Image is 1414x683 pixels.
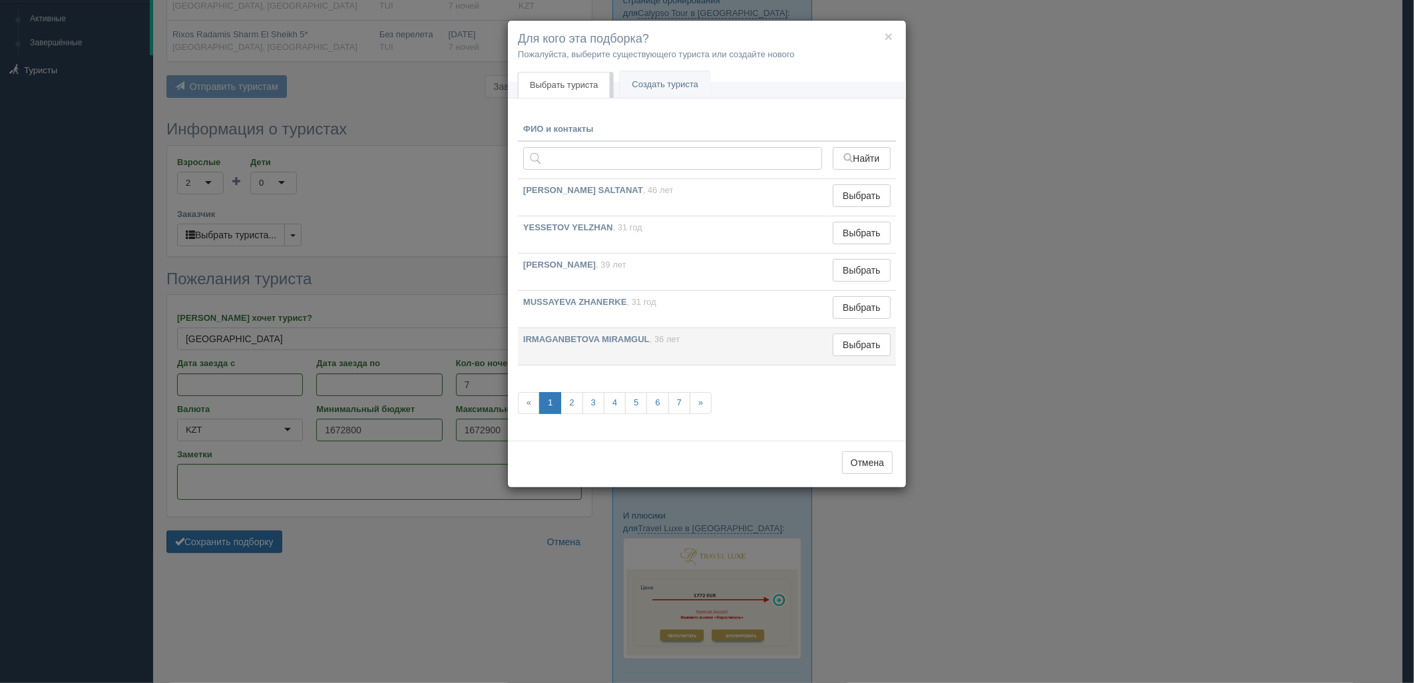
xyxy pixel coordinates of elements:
[604,392,626,414] a: 4
[561,392,583,414] a: 2
[523,334,650,344] b: IRMAGANBETOVA MIRAMGUL
[539,392,561,414] a: 1
[596,260,626,270] span: , 39 лет
[518,48,896,61] p: Пожалуйста, выберите существующего туриста или создайте нового
[646,392,668,414] a: 6
[842,451,893,474] button: Отмена
[518,118,827,142] th: ФИО и контакты
[833,296,891,319] button: Выбрать
[833,222,891,244] button: Выбрать
[668,392,690,414] a: 7
[625,392,647,414] a: 5
[627,297,656,307] span: , 31 год
[613,222,642,232] span: , 31 год
[833,184,891,207] button: Выбрать
[690,392,712,414] a: »
[583,392,604,414] a: 3
[518,392,540,414] span: «
[518,31,896,48] h4: Для кого эта подборка?
[833,147,891,170] button: Найти
[620,71,710,99] a: Создать туриста
[833,259,891,282] button: Выбрать
[523,185,643,195] b: [PERSON_NAME] SALTANAT
[833,334,891,356] button: Выбрать
[885,29,893,43] button: ×
[650,334,680,344] span: , 36 лет
[523,297,627,307] b: MUSSAYEVA ZHANERKE
[643,185,674,195] span: , 46 лет
[523,222,613,232] b: YESSETOV YELZHAN
[523,147,822,170] input: Поиск по ФИО, паспорту или контактам
[518,72,610,99] a: Выбрать туриста
[523,260,596,270] b: [PERSON_NAME]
